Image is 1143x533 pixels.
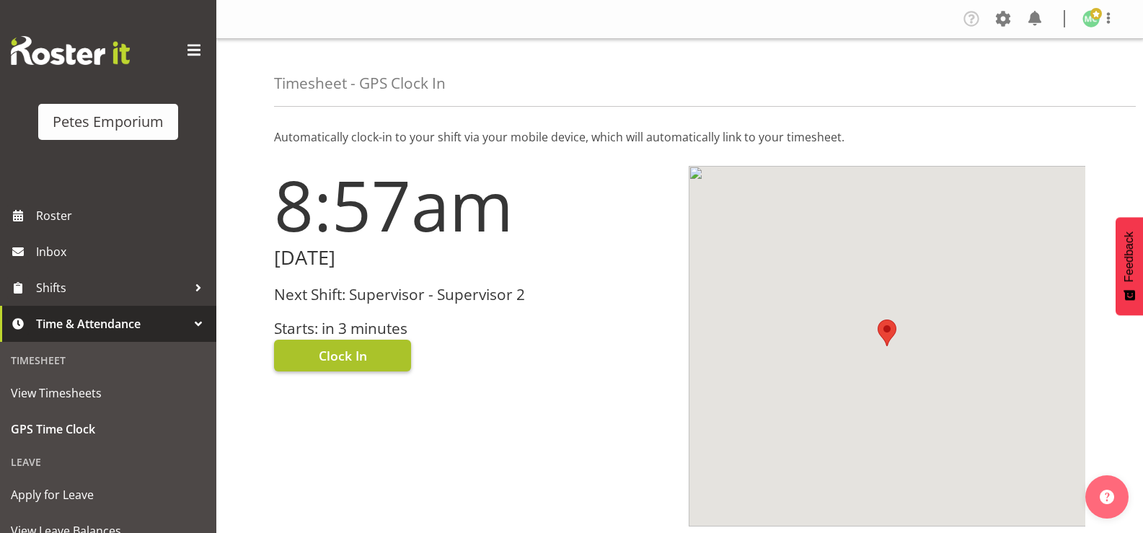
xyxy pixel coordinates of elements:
[274,340,411,371] button: Clock In
[274,286,671,303] h3: Next Shift: Supervisor - Supervisor 2
[274,166,671,244] h1: 8:57am
[11,382,206,404] span: View Timesheets
[1082,10,1100,27] img: melissa-cowen2635.jpg
[36,205,209,226] span: Roster
[1100,490,1114,504] img: help-xxl-2.png
[1116,217,1143,315] button: Feedback - Show survey
[4,375,213,411] a: View Timesheets
[274,320,671,337] h3: Starts: in 3 minutes
[1123,232,1136,282] span: Feedback
[4,411,213,447] a: GPS Time Clock
[11,418,206,440] span: GPS Time Clock
[274,75,446,92] h4: Timesheet - GPS Clock In
[319,346,367,365] span: Clock In
[11,36,130,65] img: Rosterit website logo
[36,313,187,335] span: Time & Attendance
[53,111,164,133] div: Petes Emporium
[36,241,209,263] span: Inbox
[4,345,213,375] div: Timesheet
[274,247,671,269] h2: [DATE]
[36,277,187,299] span: Shifts
[4,447,213,477] div: Leave
[4,477,213,513] a: Apply for Leave
[274,128,1085,146] p: Automatically clock-in to your shift via your mobile device, which will automatically link to you...
[11,484,206,506] span: Apply for Leave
